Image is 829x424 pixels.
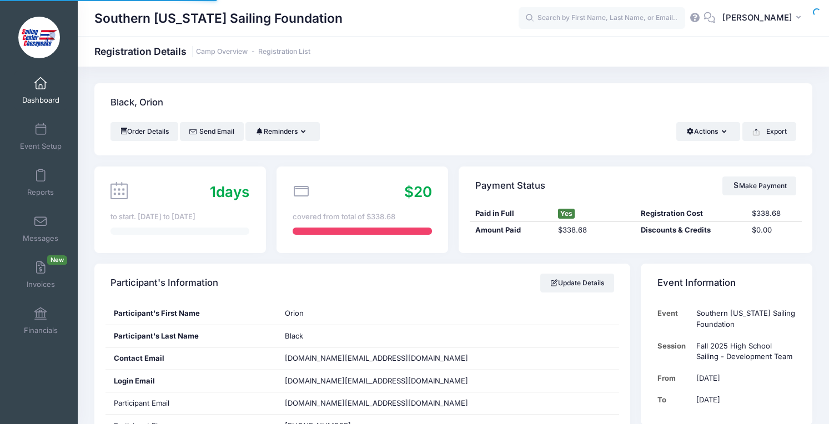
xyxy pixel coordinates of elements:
[691,302,796,335] td: Southern [US_STATE] Sailing Foundation
[552,225,635,236] div: $338.68
[110,211,249,223] div: to start. [DATE] to [DATE]
[94,6,343,31] h1: Southern [US_STATE] Sailing Foundation
[657,389,691,411] td: To
[27,188,54,197] span: Reports
[657,267,736,299] h4: Event Information
[27,280,55,289] span: Invoices
[14,209,67,248] a: Messages
[470,208,552,219] div: Paid in Full
[210,181,249,203] div: days
[14,117,67,156] a: Event Setup
[285,309,304,317] span: Orion
[691,389,796,411] td: [DATE]
[14,71,67,110] a: Dashboard
[519,7,685,29] input: Search by First Name, Last Name, or Email...
[746,208,802,219] div: $338.68
[105,302,277,325] div: Participant's First Name
[196,48,248,56] a: Camp Overview
[404,183,432,200] span: $20
[285,376,468,387] span: [DOMAIN_NAME][EMAIL_ADDRESS][DOMAIN_NAME]
[742,122,796,141] button: Export
[110,267,218,299] h4: Participant's Information
[475,170,545,201] h4: Payment Status
[746,225,802,236] div: $0.00
[105,370,277,392] div: Login Email
[293,211,431,223] div: covered from total of $338.68
[657,335,691,368] td: Session
[540,274,614,292] a: Update Details
[470,225,552,236] div: Amount Paid
[691,367,796,389] td: [DATE]
[110,87,163,119] h4: Black, Orion
[24,326,58,335] span: Financials
[210,183,216,200] span: 1
[94,46,310,57] h1: Registration Details
[14,301,67,340] a: Financials
[558,209,575,219] span: Yes
[715,6,812,31] button: [PERSON_NAME]
[285,331,303,340] span: Black
[285,398,468,407] span: [DOMAIN_NAME][EMAIL_ADDRESS][DOMAIN_NAME]
[722,12,792,24] span: [PERSON_NAME]
[245,122,319,141] button: Reminders
[180,122,244,141] a: Send Email
[657,302,691,335] td: Event
[285,354,468,362] span: [DOMAIN_NAME][EMAIL_ADDRESS][DOMAIN_NAME]
[18,17,60,58] img: Southern Maryland Sailing Foundation
[20,142,62,151] span: Event Setup
[258,48,310,56] a: Registration List
[23,234,58,243] span: Messages
[14,255,67,294] a: InvoicesNew
[636,208,746,219] div: Registration Cost
[110,122,178,141] a: Order Details
[657,367,691,389] td: From
[636,225,746,236] div: Discounts & Credits
[14,163,67,202] a: Reports
[105,392,277,415] div: Participant Email
[47,255,67,265] span: New
[105,325,277,347] div: Participant's Last Name
[22,95,59,105] span: Dashboard
[722,176,796,195] a: Make Payment
[676,122,740,141] button: Actions
[105,347,277,370] div: Contact Email
[691,335,796,368] td: Fall 2025 High School Sailing - Development Team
